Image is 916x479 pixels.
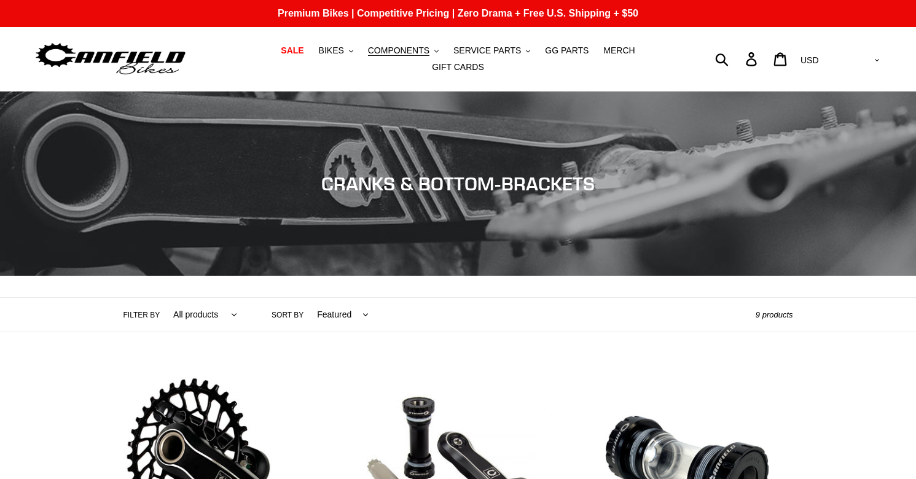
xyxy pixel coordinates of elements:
[275,42,310,59] a: SALE
[368,45,429,56] span: COMPONENTS
[321,173,595,195] span: CRANKS & BOTTOM-BRACKETS
[603,45,635,56] span: MERCH
[756,310,793,319] span: 9 products
[281,45,303,56] span: SALE
[319,45,344,56] span: BIKES
[432,62,484,72] span: GIFT CARDS
[597,42,641,59] a: MERCH
[447,42,536,59] button: SERVICE PARTS
[426,59,490,76] a: GIFT CARDS
[453,45,521,56] span: SERVICE PARTS
[123,310,160,321] label: Filter by
[722,45,753,72] input: Search
[272,310,303,321] label: Sort by
[362,42,445,59] button: COMPONENTS
[313,42,359,59] button: BIKES
[34,40,187,79] img: Canfield Bikes
[545,45,589,56] span: GG PARTS
[539,42,595,59] a: GG PARTS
